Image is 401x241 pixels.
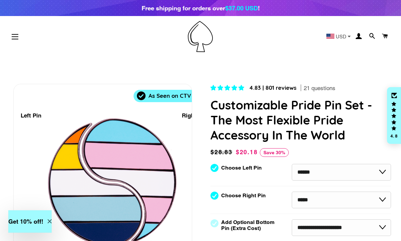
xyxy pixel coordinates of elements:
[210,97,391,143] h1: Customizable Pride Pin Set - The Most Flexible Pride Accessory In The World
[390,134,398,138] div: 4.8
[225,4,258,12] span: $37.00 USD
[336,34,346,39] span: USD
[304,84,335,92] span: 21 questions
[221,193,266,199] label: Choose Right Pin
[210,148,234,157] span: $28.83
[142,3,260,13] div: Free shipping for orders over !
[260,148,289,157] span: Save 30%
[236,149,258,156] span: $20.18
[210,84,246,91] span: 4.83 stars
[221,219,277,231] label: Add Optional Bottom Pin (Extra Cost)
[249,84,296,91] span: 4.83 | 801 reviews
[387,87,401,144] div: Click to open Judge.me floating reviews tab
[188,21,213,52] img: Pin-Ace
[221,165,262,171] label: Choose Left Pin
